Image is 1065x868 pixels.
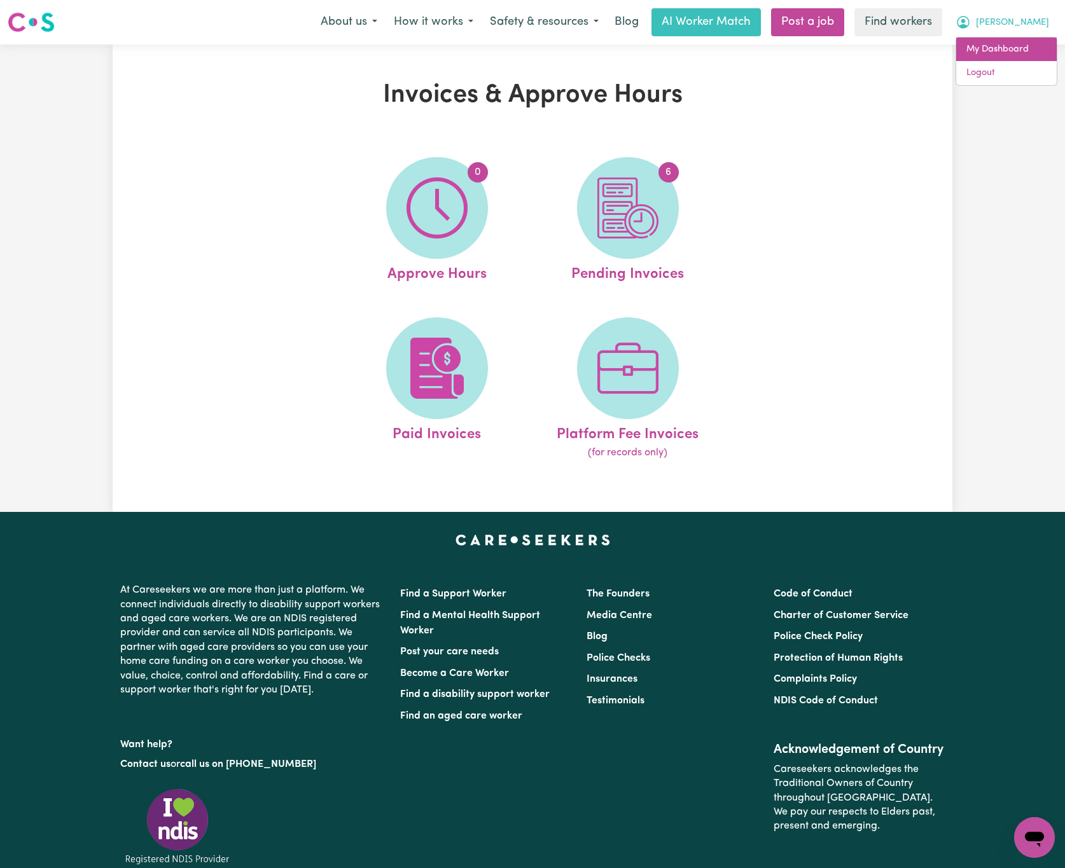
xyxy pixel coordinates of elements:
a: Charter of Customer Service [774,610,908,621]
a: Find a Support Worker [400,589,506,599]
p: Careseekers acknowledges the Traditional Owners of Country throughout [GEOGRAPHIC_DATA]. We pay o... [774,757,945,839]
a: Blog [607,8,646,36]
a: call us on [PHONE_NUMBER] [180,759,316,769]
span: Approve Hours [387,259,487,286]
span: (for records only) [588,445,667,460]
button: About us [312,9,386,36]
a: Careseekers home page [456,535,610,545]
a: AI Worker Match [651,8,761,36]
a: Become a Care Worker [400,668,509,679]
a: Post a job [771,8,844,36]
a: Platform Fee Invoices(for records only) [536,317,720,461]
a: Insurances [587,674,637,684]
a: Careseekers logo [8,8,55,37]
a: Approve Hours [345,157,529,286]
a: Find workers [854,8,942,36]
iframe: Button to launch messaging window [1014,817,1055,858]
a: Find a disability support worker [400,689,550,699]
a: Media Centre [587,610,652,621]
span: Pending Invoices [571,259,684,286]
a: My Dashboard [956,38,1057,62]
span: [PERSON_NAME] [976,16,1049,30]
a: Testimonials [587,696,644,706]
h2: Acknowledgement of Country [774,742,945,757]
a: Paid Invoices [345,317,529,461]
span: 0 [468,162,488,183]
p: or [120,752,385,776]
p: At Careseekers we are more than just a platform. We connect individuals directly to disability su... [120,578,385,702]
img: Careseekers logo [8,11,55,34]
a: Police Checks [587,653,650,663]
a: Code of Conduct [774,589,853,599]
button: Safety & resources [482,9,607,36]
img: Registered NDIS provider [120,787,235,866]
span: Paid Invoices [393,419,481,446]
a: Logout [956,61,1057,85]
a: Protection of Human Rights [774,653,903,663]
p: Want help? [120,733,385,752]
a: Pending Invoices [536,157,720,286]
a: Post your care needs [400,647,499,657]
span: Platform Fee Invoices [557,419,699,446]
div: My Account [956,37,1057,86]
a: NDIS Code of Conduct [774,696,878,706]
a: Blog [587,631,608,642]
button: How it works [386,9,482,36]
h1: Invoices & Approve Hours [260,80,805,111]
a: Find a Mental Health Support Worker [400,610,540,636]
span: 6 [658,162,679,183]
a: Complaints Policy [774,674,857,684]
a: Police Check Policy [774,631,863,642]
button: My Account [947,9,1057,36]
a: Find an aged care worker [400,711,522,721]
a: Contact us [120,759,171,769]
a: The Founders [587,589,650,599]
